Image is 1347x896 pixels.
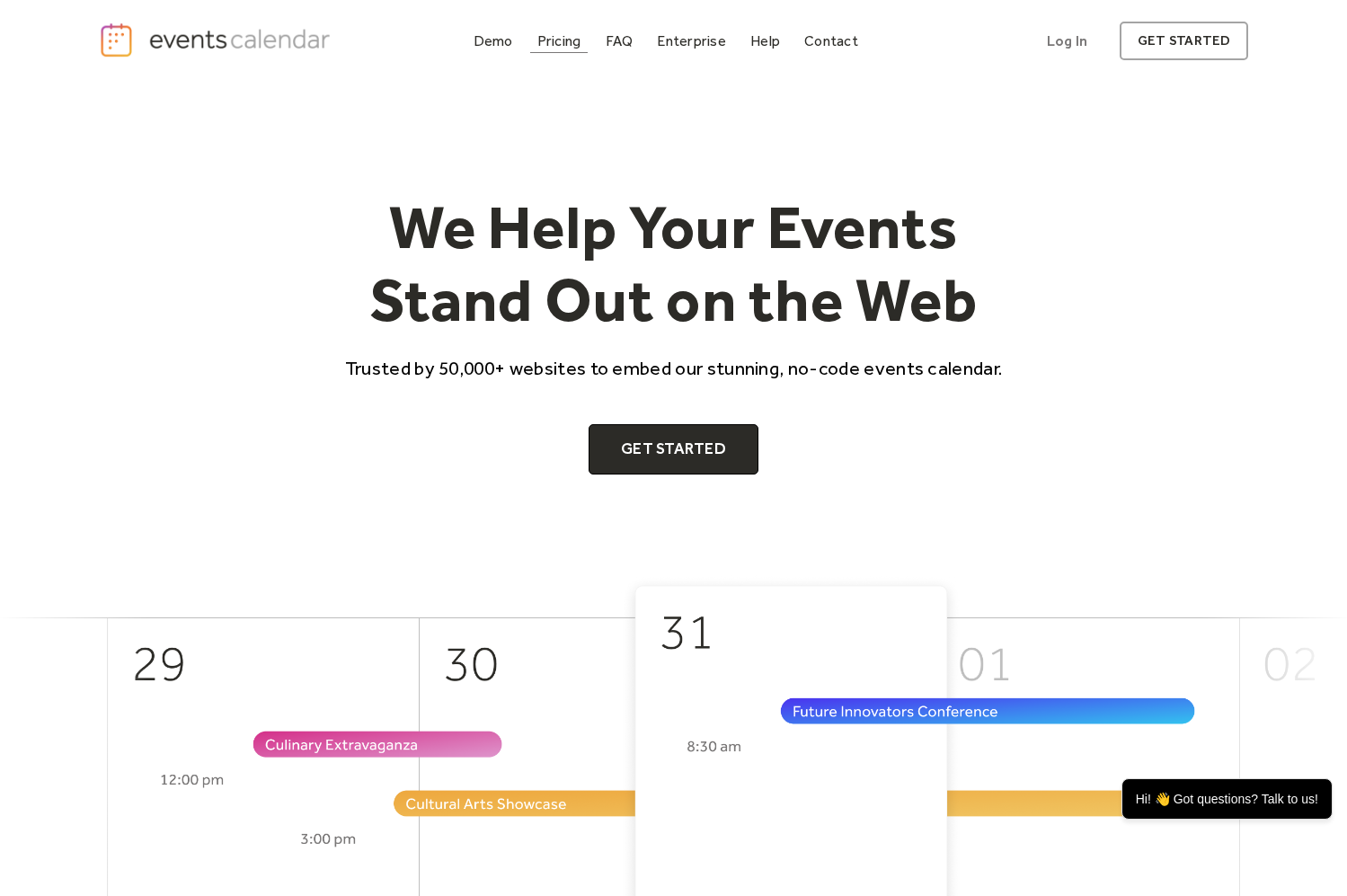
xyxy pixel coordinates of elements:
[1029,22,1105,60] a: Log In
[598,29,641,53] a: FAQ
[797,29,865,53] a: Contact
[589,424,758,475] a: Get Started
[99,22,336,58] a: home
[466,29,520,53] a: Demo
[804,36,858,46] div: Contact
[329,191,1019,337] h1: We Help Your Events Stand Out on the Web
[657,36,725,46] div: Enterprise
[474,36,513,46] div: Demo
[329,355,1019,381] p: Trusted by 50,000+ websites to embed our stunning, no-code events calendar.
[1120,22,1248,60] a: get started
[750,36,780,46] div: Help
[606,36,634,46] div: FAQ
[650,29,732,53] a: Enterprise
[530,29,589,53] a: Pricing
[537,36,581,46] div: Pricing
[743,29,787,53] a: Help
